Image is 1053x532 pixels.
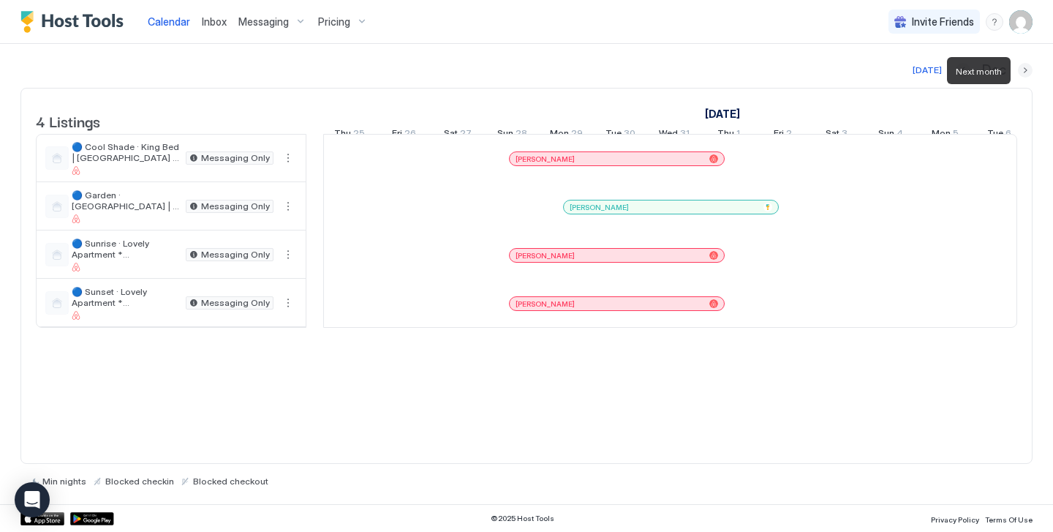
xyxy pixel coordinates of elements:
span: Calendar [148,15,190,28]
span: Tue [605,127,622,143]
span: 26 [404,127,416,143]
span: 🔵 Cool Shade · King Bed | [GEOGRAPHIC_DATA] *Best Downtown Locations *Cool [72,141,180,163]
a: December 30, 2025 [602,124,639,146]
span: 1 [736,127,740,143]
span: 27 [460,127,472,143]
button: More options [279,246,297,263]
span: [PERSON_NAME] [516,154,575,164]
span: Thu [717,127,734,143]
span: [PERSON_NAME] [516,251,575,261]
a: App Store [20,512,64,525]
a: January 3, 2026 [822,124,851,146]
span: 28 [516,127,527,143]
span: 🔵 Garden · [GEOGRAPHIC_DATA] | [GEOGRAPHIC_DATA] *Best Downtown Locations (4) [72,190,180,211]
a: December 27, 2025 [440,124,475,146]
span: © 2025 Host Tools [491,514,554,523]
span: Fri [392,127,402,143]
span: 3 [842,127,848,143]
a: Calendar [148,14,190,29]
span: Privacy Policy [931,515,979,524]
span: Next month [956,66,1002,77]
span: Terms Of Use [985,515,1033,524]
span: Fri [774,127,784,143]
a: December 31, 2025 [655,124,693,146]
span: 🔵 Sunrise · Lovely Apartment *[GEOGRAPHIC_DATA] Best Locations *Sunrise [72,238,180,260]
span: Sat [444,127,458,143]
a: January 5, 2026 [928,124,962,146]
span: 31 [680,127,690,143]
a: Host Tools Logo [20,11,130,33]
span: Thu [334,127,351,143]
span: Mon [550,127,569,143]
span: 30 [624,127,635,143]
div: menu [279,149,297,167]
span: 🔵 Sunset · Lovely Apartment *[GEOGRAPHIC_DATA] Best Locations *Sunset [72,286,180,308]
a: Google Play Store [70,512,114,525]
span: Mon [932,127,951,143]
span: Wed [659,127,678,143]
span: Sun [497,127,513,143]
div: menu [986,13,1003,31]
a: Privacy Policy [931,511,979,526]
span: Min nights [42,476,86,487]
span: 25 [353,127,365,143]
div: menu [279,198,297,215]
span: Invite Friends [912,15,974,29]
span: Tue [987,127,1003,143]
a: January 1, 2026 [701,103,744,124]
span: [PERSON_NAME] [570,203,629,212]
button: More options [279,198,297,215]
a: Terms Of Use [985,511,1033,526]
span: 29 [571,127,583,143]
a: January 1, 2026 [714,124,744,146]
a: Inbox [202,14,227,29]
span: Blocked checkout [193,476,268,487]
span: 6 [1005,127,1011,143]
a: January 2, 2026 [770,124,796,146]
div: menu [279,246,297,263]
span: 5 [953,127,959,143]
span: Sat [826,127,839,143]
div: menu [279,294,297,312]
div: User profile [1009,10,1033,34]
a: January 4, 2026 [875,124,907,146]
span: Inbox [202,15,227,28]
a: January 6, 2026 [984,124,1015,146]
div: [DATE] [913,64,942,77]
a: December 26, 2025 [388,124,420,146]
span: Messaging [238,15,289,29]
span: 2 [786,127,792,143]
span: Sun [878,127,894,143]
span: [PERSON_NAME] [516,299,575,309]
span: 4 [897,127,903,143]
button: Next month [1018,63,1033,78]
a: December 25, 2025 [331,124,369,146]
button: More options [279,149,297,167]
button: [DATE] [910,61,944,79]
span: Blocked checkin [105,476,174,487]
a: December 28, 2025 [494,124,531,146]
button: More options [279,294,297,312]
div: Open Intercom Messenger [15,482,50,517]
a: December 29, 2025 [546,124,586,146]
span: Pricing [318,15,350,29]
span: 4 Listings [36,110,100,132]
